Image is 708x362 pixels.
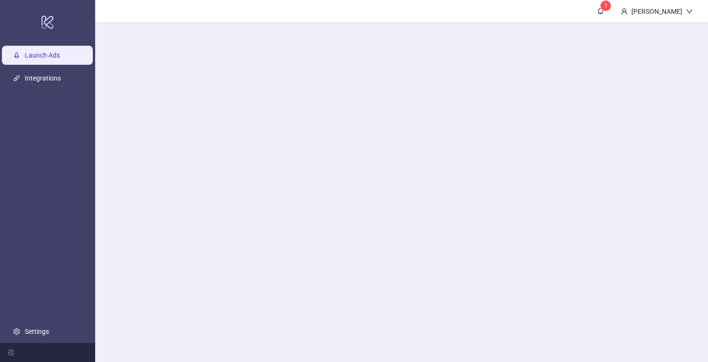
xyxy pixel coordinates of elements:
span: down [686,8,693,15]
a: Launch Ads [25,52,60,60]
a: Integrations [25,75,61,82]
span: bell [597,8,604,14]
sup: 1 [601,1,610,10]
a: Settings [25,328,49,335]
div: [PERSON_NAME] [628,6,686,17]
span: user [621,8,628,15]
span: menu-fold [8,349,14,356]
span: 1 [604,2,608,9]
